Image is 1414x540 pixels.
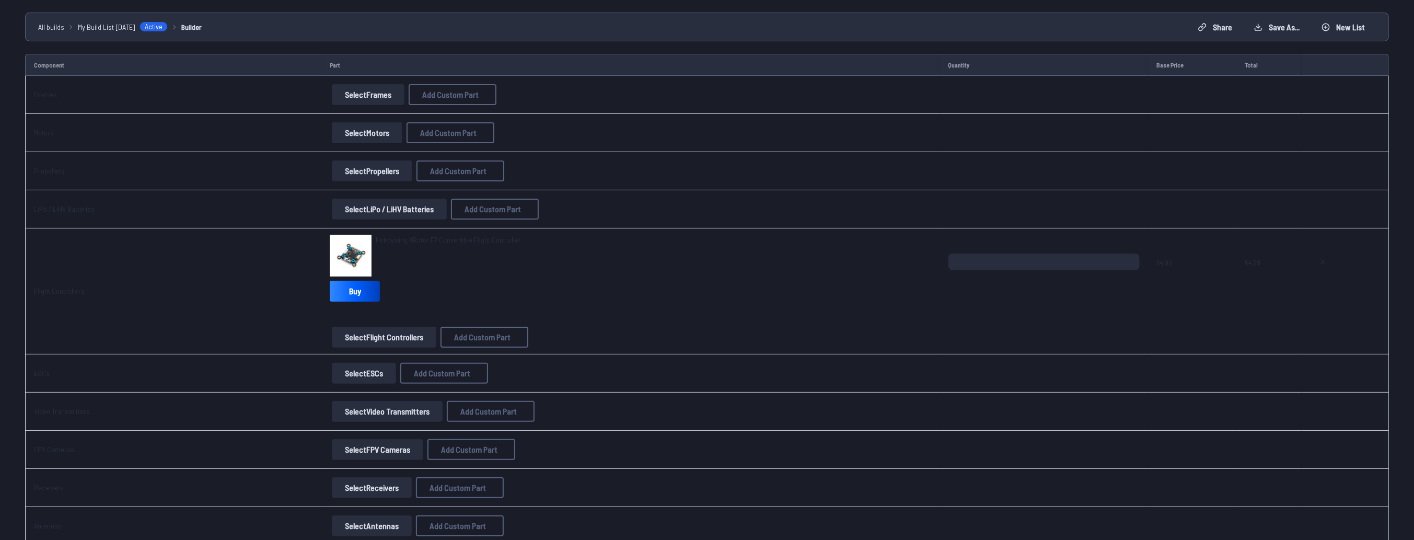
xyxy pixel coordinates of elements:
a: Video Transmitters [34,407,90,416]
a: SelectFPV Cameras [330,439,425,460]
button: Add Custom Part [427,439,515,460]
td: Total [1236,54,1302,76]
span: Add Custom Part [465,205,521,213]
span: Add Custom Part [454,333,511,341]
span: Add Custom Part [414,369,470,377]
a: Motors [34,128,54,137]
a: My Build List [DATE]Active [78,21,168,32]
span: Add Custom Part [420,129,477,137]
span: Add Custom Part [441,445,497,454]
button: SelectESCs [332,363,396,384]
a: SelectFlight Controllers [330,327,438,348]
a: Hobbywing XRotor F7 Convertible Flight Controller [376,235,521,245]
button: SelectFlight Controllers [332,327,436,348]
a: SelectFrames [330,84,407,105]
td: Quantity [940,54,1148,76]
button: SelectAntennas [332,515,412,536]
button: New List [1313,19,1374,36]
button: SelectPropellers [332,160,412,181]
button: Share [1189,19,1241,36]
a: SelectReceivers [330,477,414,498]
span: Active [140,21,168,32]
a: SelectVideo Transmitters [330,401,445,422]
button: Save as... [1245,19,1308,36]
button: Add Custom Part [407,122,494,143]
a: Flight Controllers [34,286,85,295]
a: Antennas [34,521,62,530]
button: SelectFPV Cameras [332,439,423,460]
button: Add Custom Part [400,363,488,384]
button: Add Custom Part [416,160,504,181]
button: Add Custom Part [409,84,496,105]
a: ESCs [34,369,50,377]
td: Base Price [1148,54,1236,76]
button: SelectLiPo / LiHV Batteries [332,199,447,220]
a: SelectAntennas [330,515,414,536]
a: All builds [38,21,64,32]
a: Buy [330,281,380,302]
button: SelectVideo Transmitters [332,401,443,422]
button: Add Custom Part [416,477,504,498]
button: Add Custom Part [451,199,539,220]
a: SelectESCs [330,363,398,384]
button: Add Custom Part [447,401,535,422]
td: Part [321,54,940,76]
span: 54.99 [1245,254,1293,304]
a: FPV Cameras [34,445,74,454]
span: Hobbywing XRotor F7 Convertible Flight Controller [376,235,521,244]
span: 54.99 [1156,254,1228,304]
td: Component [25,54,321,76]
button: Add Custom Part [416,515,504,536]
span: Add Custom Part [430,167,486,175]
img: image [330,235,372,277]
a: Builder [181,21,202,32]
a: Frames [34,90,57,99]
button: Add Custom Part [441,327,528,348]
span: Add Custom Part [430,484,486,492]
a: SelectPropellers [330,160,414,181]
button: SelectReceivers [332,477,412,498]
a: SelectMotors [330,122,404,143]
span: Add Custom Part [422,90,479,99]
a: Receivers [34,483,64,492]
span: My Build List [DATE] [78,21,135,32]
a: LiPo / LiHV Batteries [34,204,95,213]
button: SelectMotors [332,122,402,143]
span: Add Custom Part [460,407,517,416]
button: SelectFrames [332,84,404,105]
a: SelectLiPo / LiHV Batteries [330,199,449,220]
a: Propellers [34,166,65,175]
span: Add Custom Part [430,522,486,530]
